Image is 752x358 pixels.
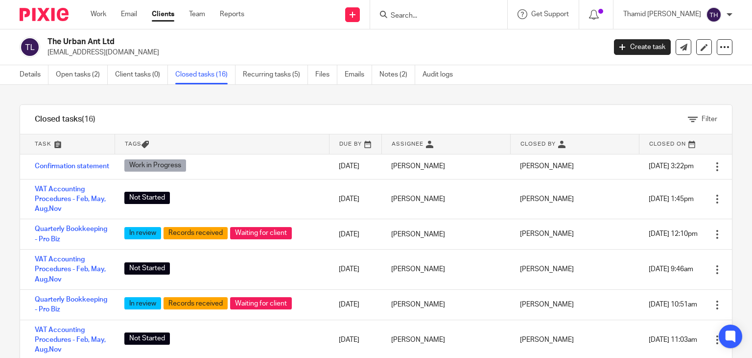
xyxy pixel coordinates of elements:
span: [DATE] 3:22pm [649,163,694,170]
td: [PERSON_NAME] [381,154,510,179]
span: Not Started [124,332,170,345]
a: Audit logs [423,65,460,84]
span: [DATE] 11:03am [649,336,697,343]
span: Records received [164,227,228,239]
a: Notes (2) [379,65,415,84]
a: Create task [614,39,671,55]
a: Open tasks (2) [56,65,108,84]
span: Records received [164,297,228,309]
a: VAT Accounting Procedures - Feb, May, Aug,Nov [35,186,106,213]
span: [PERSON_NAME] [520,231,574,238]
span: Waiting for client [230,227,292,239]
td: [PERSON_NAME] [381,250,510,290]
input: Search [390,12,478,21]
span: In review [124,227,161,239]
span: [PERSON_NAME] [520,266,574,273]
span: Work in Progress [124,159,186,172]
span: In review [124,297,161,309]
span: [PERSON_NAME] [520,196,574,203]
span: [PERSON_NAME] [520,336,574,343]
span: [DATE] 9:46am [649,266,693,273]
a: Emails [345,65,372,84]
span: [PERSON_NAME] [520,301,574,308]
a: Files [315,65,337,84]
td: [DATE] [329,250,381,290]
span: Not Started [124,192,170,204]
a: Confirmation statement [35,163,109,170]
a: Team [189,9,205,19]
a: Clients [152,9,174,19]
a: VAT Accounting Procedures - Feb, May, Aug,Nov [35,256,106,283]
td: [PERSON_NAME] [381,219,510,250]
td: [PERSON_NAME] [381,290,510,320]
p: [EMAIL_ADDRESS][DOMAIN_NAME] [47,48,599,57]
img: svg%3E [20,37,40,57]
span: Not Started [124,262,170,275]
td: [DATE] [329,219,381,250]
a: Closed tasks (16) [175,65,235,84]
img: svg%3E [706,7,722,23]
span: (16) [82,115,95,123]
h1: Closed tasks [35,114,95,125]
span: [DATE] 12:10pm [649,231,698,238]
th: Tags [115,134,329,154]
td: [DATE] [329,290,381,320]
span: Waiting for client [230,297,292,309]
td: [DATE] [329,154,381,179]
span: [DATE] 1:45pm [649,196,694,203]
a: Reports [220,9,244,19]
span: Filter [702,116,717,123]
a: Recurring tasks (5) [243,65,308,84]
a: Email [121,9,137,19]
td: [DATE] [329,179,381,219]
a: Quarterly Bookkeeping - Pro Biz [35,226,107,242]
span: [PERSON_NAME] [520,163,574,170]
span: [DATE] 10:51am [649,301,697,308]
span: Get Support [531,11,569,18]
a: Details [20,65,48,84]
td: [PERSON_NAME] [381,179,510,219]
p: Thamid [PERSON_NAME] [623,9,701,19]
a: Work [91,9,106,19]
img: Pixie [20,8,69,21]
a: VAT Accounting Procedures - Feb, May, Aug,Nov [35,327,106,354]
a: Client tasks (0) [115,65,168,84]
a: Quarterly Bookkeeping - Pro Biz [35,296,107,313]
h2: The Urban Ant Ltd [47,37,489,47]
